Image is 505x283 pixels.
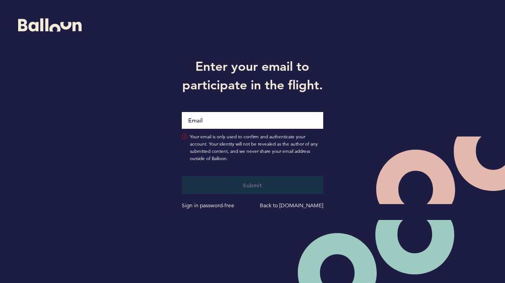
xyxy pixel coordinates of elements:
a: Back to [DOMAIN_NAME] [260,202,323,209]
h1: Enter your email to participate in the flight. [175,57,330,93]
input: Email [182,112,323,129]
button: Submit [182,176,323,194]
a: Sign in password-free [182,202,234,209]
span: Your email is only used to confirm and authenticate your account. Your identity will not be revea... [190,133,323,162]
span: Submit [243,181,262,189]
